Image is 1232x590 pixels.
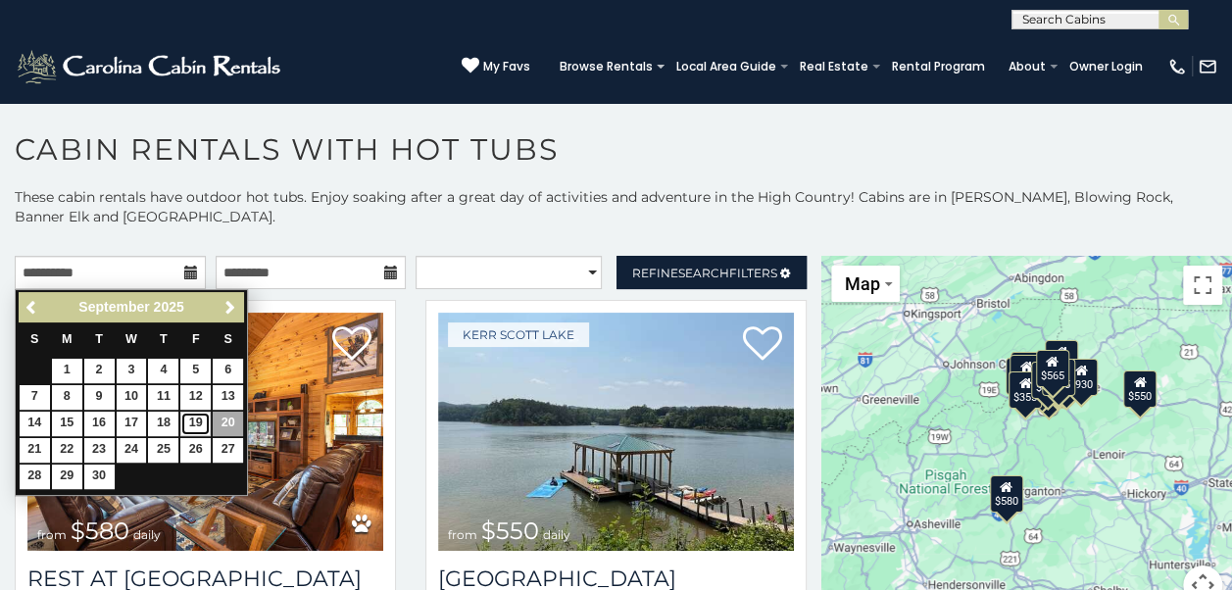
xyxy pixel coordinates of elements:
[481,516,539,545] span: $550
[148,438,178,463] a: 25
[117,412,147,436] a: 17
[37,527,67,542] span: from
[213,385,243,410] a: 13
[1041,359,1074,396] div: $395
[20,465,50,489] a: 28
[180,412,211,436] a: 19
[95,332,103,346] span: Tuesday
[1010,355,1043,392] div: $395
[62,332,73,346] span: Monday
[52,438,82,463] a: 22
[133,527,161,542] span: daily
[882,53,995,80] a: Rental Program
[845,273,880,294] span: Map
[790,53,878,80] a: Real Estate
[148,385,178,410] a: 11
[148,412,178,436] a: 18
[543,527,570,542] span: daily
[192,332,200,346] span: Friday
[52,412,82,436] a: 15
[117,359,147,383] a: 3
[180,438,211,463] a: 26
[21,295,45,320] a: Previous
[1167,57,1187,76] img: phone-regular-white.png
[483,58,530,75] span: My Favs
[154,299,184,315] span: 2025
[616,256,808,289] a: RefineSearchFilters
[148,359,178,383] a: 4
[224,332,232,346] span: Saturday
[448,527,477,542] span: from
[666,53,786,80] a: Local Area Guide
[25,300,40,316] span: Previous
[462,57,530,76] a: My Favs
[213,438,243,463] a: 27
[84,359,115,383] a: 2
[1006,358,1039,395] div: $650
[1198,57,1217,76] img: mail-regular-white.png
[438,313,794,551] a: Lake Haven Lodge from $550 daily
[78,299,149,315] span: September
[1064,359,1098,396] div: $930
[20,385,50,410] a: 7
[743,324,782,366] a: Add to favorites
[84,412,115,436] a: 16
[213,412,243,436] a: 20
[218,295,242,320] a: Next
[1183,266,1222,305] button: Toggle fullscreen view
[1010,352,1043,389] div: $310
[180,359,211,383] a: 5
[1044,340,1077,377] div: $525
[52,359,82,383] a: 1
[52,385,82,410] a: 8
[213,359,243,383] a: 6
[15,47,286,86] img: White-1-2.png
[678,266,729,280] span: Search
[117,385,147,410] a: 10
[1030,362,1063,399] div: $485
[30,332,38,346] span: Sunday
[1035,350,1068,387] div: $565
[125,332,137,346] span: Wednesday
[989,475,1022,513] div: $580
[632,266,777,280] span: Refine Filters
[332,324,371,366] a: Add to favorites
[550,53,663,80] a: Browse Rentals
[20,412,50,436] a: 14
[84,465,115,489] a: 30
[1060,53,1153,80] a: Owner Login
[448,322,589,347] a: Kerr Scott Lake
[1122,370,1156,408] div: $550
[999,53,1056,80] a: About
[71,516,129,545] span: $580
[831,266,900,302] button: Change map style
[160,332,168,346] span: Thursday
[52,465,82,489] a: 29
[84,438,115,463] a: 23
[1008,371,1041,409] div: $355
[438,313,794,551] img: Lake Haven Lodge
[180,385,211,410] a: 12
[222,300,238,316] span: Next
[117,438,147,463] a: 24
[20,438,50,463] a: 21
[84,385,115,410] a: 9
